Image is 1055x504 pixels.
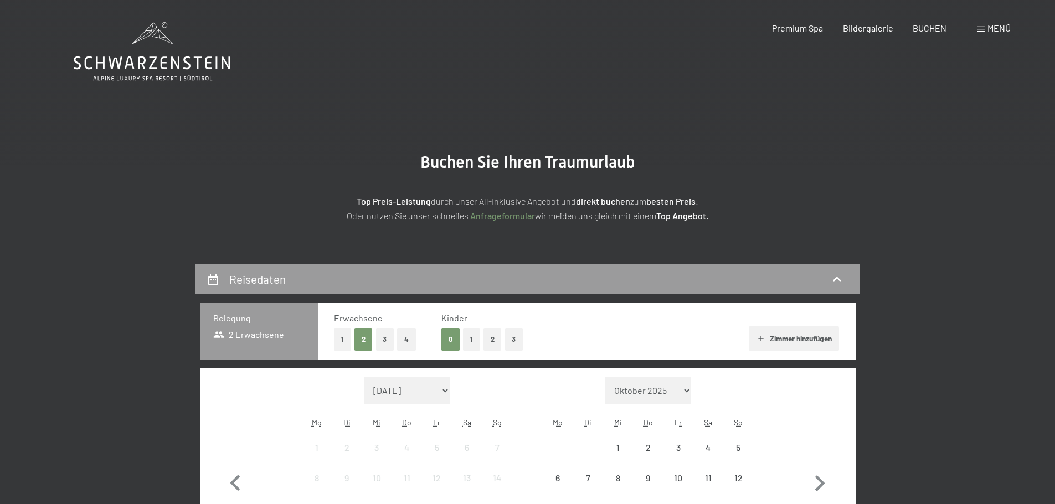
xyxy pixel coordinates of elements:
div: Anreise nicht möglich [693,463,723,493]
div: 5 [423,443,451,471]
abbr: Dienstag [343,418,351,427]
abbr: Donnerstag [644,418,653,427]
span: 2 Erwachsene [213,329,285,341]
abbr: Sonntag [493,418,502,427]
div: Mon Sep 01 2025 [302,433,332,463]
div: 3 [363,443,390,471]
div: Tue Sep 09 2025 [332,463,362,493]
div: 7 [483,443,511,471]
div: Anreise nicht möglich [422,463,452,493]
button: 3 [505,328,523,351]
div: 12 [423,474,451,501]
div: Anreise nicht möglich [543,463,573,493]
div: 8 [604,474,632,501]
strong: direkt buchen [576,196,630,206]
div: 1 [303,443,331,471]
div: 9 [333,474,361,501]
div: Anreise nicht möglich [633,463,663,493]
div: Anreise nicht möglich [422,433,452,463]
abbr: Mittwoch [373,418,380,427]
div: Sat Oct 11 2025 [693,463,723,493]
div: Thu Sep 04 2025 [392,433,422,463]
abbr: Mittwoch [614,418,622,427]
div: Anreise nicht möglich [482,463,512,493]
div: Sat Sep 06 2025 [452,433,482,463]
button: 1 [463,328,480,351]
div: Anreise nicht möglich [693,433,723,463]
div: Sat Oct 04 2025 [693,433,723,463]
div: 1 [604,443,632,471]
div: Wed Sep 03 2025 [362,433,392,463]
div: Anreise nicht möglich [302,433,332,463]
div: Anreise nicht möglich [573,463,603,493]
div: Anreise nicht möglich [362,463,392,493]
abbr: Dienstag [584,418,591,427]
div: 11 [694,474,722,501]
div: Sat Sep 13 2025 [452,463,482,493]
div: Tue Oct 07 2025 [573,463,603,493]
div: Anreise nicht möglich [362,433,392,463]
button: 2 [354,328,373,351]
div: 11 [393,474,421,501]
div: Anreise nicht möglich [452,463,482,493]
div: 13 [453,474,481,501]
h2: Reisedaten [229,272,286,286]
div: 10 [363,474,390,501]
strong: Top Preis-Leistung [357,196,431,206]
abbr: Freitag [433,418,440,427]
strong: Top Angebot. [656,210,708,221]
abbr: Freitag [675,418,682,427]
a: Bildergalerie [843,23,893,33]
div: Sun Oct 05 2025 [723,433,753,463]
div: 6 [544,474,572,501]
div: Sun Oct 12 2025 [723,463,753,493]
div: 9 [634,474,662,501]
div: Anreise nicht möglich [723,433,753,463]
div: Fri Oct 10 2025 [663,463,693,493]
div: 6 [453,443,481,471]
p: durch unser All-inklusive Angebot und zum ! Oder nutzen Sie unser schnelles wir melden uns gleich... [251,194,805,222]
div: 2 [634,443,662,471]
div: 8 [303,474,331,501]
button: 4 [397,328,416,351]
div: 3 [664,443,692,471]
div: Anreise nicht möglich [723,463,753,493]
a: BUCHEN [913,23,946,33]
div: 14 [483,474,511,501]
abbr: Montag [312,418,322,427]
span: Kinder [441,313,467,323]
div: Fri Oct 03 2025 [663,433,693,463]
button: Zimmer hinzufügen [749,326,839,351]
div: Fri Sep 12 2025 [422,463,452,493]
abbr: Montag [553,418,563,427]
a: Anfrageformular [470,210,535,221]
abbr: Samstag [704,418,712,427]
strong: besten Preis [646,196,696,206]
div: Thu Sep 11 2025 [392,463,422,493]
a: Premium Spa [772,23,823,33]
div: Anreise nicht möglich [603,433,633,463]
div: Anreise nicht möglich [663,463,693,493]
div: Sun Sep 07 2025 [482,433,512,463]
div: Mon Oct 06 2025 [543,463,573,493]
div: Anreise nicht möglich [663,433,693,463]
div: Tue Sep 02 2025 [332,433,362,463]
button: 1 [334,328,351,351]
abbr: Sonntag [734,418,743,427]
button: 3 [376,328,394,351]
div: Thu Oct 09 2025 [633,463,663,493]
div: Anreise nicht möglich [603,463,633,493]
div: Anreise nicht möglich [392,463,422,493]
abbr: Donnerstag [402,418,411,427]
span: Buchen Sie Ihren Traumurlaub [420,152,635,172]
div: 2 [333,443,361,471]
div: Anreise nicht möglich [332,463,362,493]
div: 4 [393,443,421,471]
button: 0 [441,328,460,351]
button: 2 [483,328,502,351]
span: Menü [987,23,1011,33]
div: Anreise nicht möglich [482,433,512,463]
div: Anreise nicht möglich [302,463,332,493]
